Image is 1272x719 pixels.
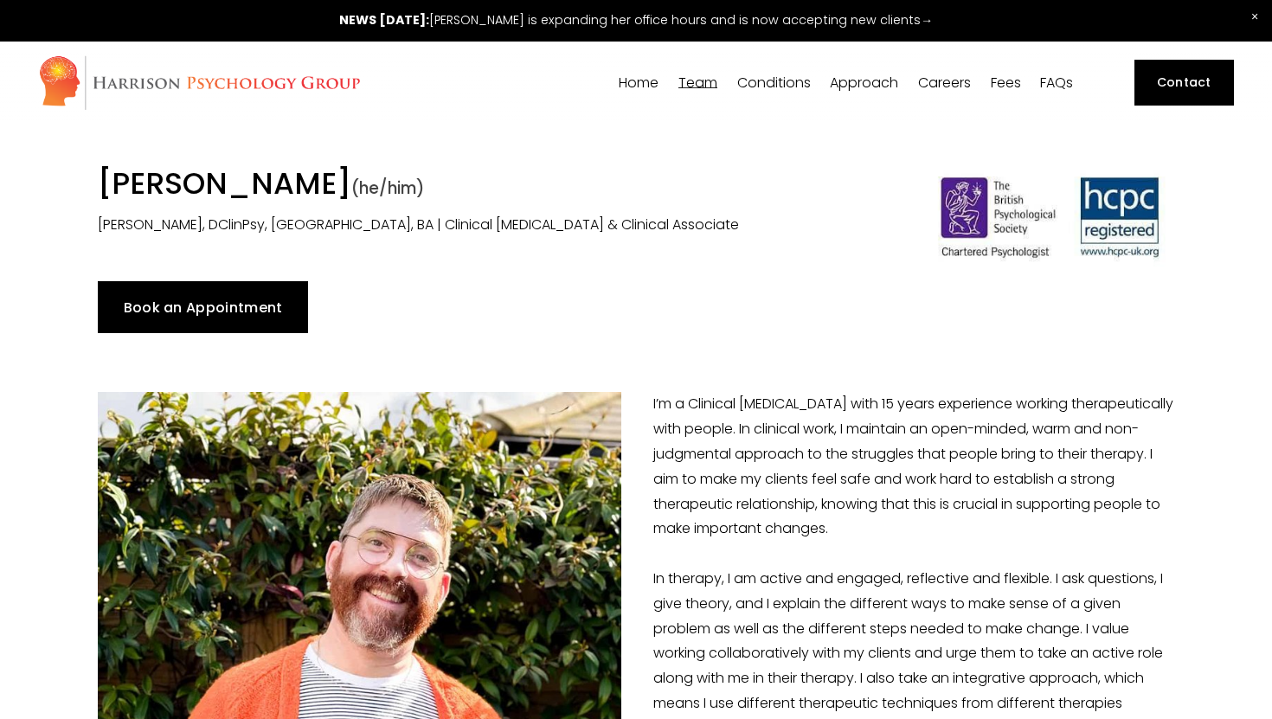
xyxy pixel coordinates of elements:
span: Team [678,76,717,90]
a: folder dropdown [830,74,898,91]
span: (he/him) [351,177,424,199]
a: Fees [991,74,1021,91]
a: Careers [918,74,971,91]
a: Contact [1134,60,1234,105]
a: Book an Appointment [98,281,308,333]
a: folder dropdown [678,74,717,91]
a: folder dropdown [737,74,811,91]
h1: [PERSON_NAME] [98,165,897,207]
p: [PERSON_NAME], DClinPsy, [GEOGRAPHIC_DATA], BA | Clinical [MEDICAL_DATA] & Clinical Associate [98,213,897,238]
span: Conditions [737,76,811,90]
a: FAQs [1040,74,1073,91]
img: Harrison Psychology Group [38,55,361,111]
a: Home [619,74,658,91]
span: Approach [830,76,898,90]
